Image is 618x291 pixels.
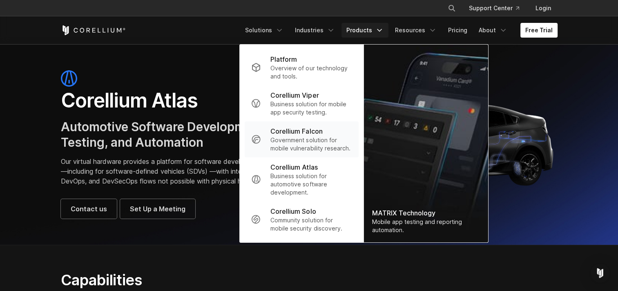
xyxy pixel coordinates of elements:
[61,25,126,35] a: Corellium Home
[71,204,107,214] span: Contact us
[61,157,301,186] p: Our virtual hardware provides a platform for software development and testing—including for softw...
[462,1,526,16] a: Support Center
[364,45,488,242] a: MATRIX Technology Mobile app testing and reporting automation.
[474,23,512,38] a: About
[270,100,352,116] p: Business solution for mobile app security testing.
[120,199,195,219] a: Set Up a Meeting
[372,208,480,218] div: MATRIX Technology
[244,201,358,237] a: Corellium Solo Community solution for mobile security discovery.
[444,1,459,16] button: Search
[240,23,558,38] div: Navigation Menu
[529,1,558,16] a: Login
[270,216,352,233] p: Community solution for mobile security discovery.
[244,49,358,85] a: Platform Overview of our technology and tools.
[61,70,77,87] img: atlas-icon
[590,263,610,283] div: Open Intercom Messenger
[270,162,317,172] p: Corellium Atlas
[390,23,442,38] a: Resources
[61,88,301,113] h1: Corellium Atlas
[290,23,340,38] a: Industries
[270,136,352,152] p: Government solution for mobile vulnerability research.
[61,199,117,219] a: Contact us
[61,271,386,289] h2: Capabilities
[270,64,352,81] p: Overview of our technology and tools.
[61,119,267,150] span: Automotive Software Development, Testing, and Automation
[341,23,388,38] a: Products
[244,121,358,157] a: Corellium Falcon Government solution for mobile vulnerability research.
[372,218,480,234] div: Mobile app testing and reporting automation.
[270,90,319,100] p: Corellium Viper
[130,204,185,214] span: Set Up a Meeting
[240,23,288,38] a: Solutions
[520,23,558,38] a: Free Trial
[270,54,297,64] p: Platform
[270,126,322,136] p: Corellium Falcon
[443,23,472,38] a: Pricing
[270,206,316,216] p: Corellium Solo
[270,172,352,197] p: Business solution for automotive software development.
[364,45,488,242] img: Matrix_WebNav_1x
[244,157,358,201] a: Corellium Atlas Business solution for automotive software development.
[244,85,358,121] a: Corellium Viper Business solution for mobile app security testing.
[438,1,558,16] div: Navigation Menu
